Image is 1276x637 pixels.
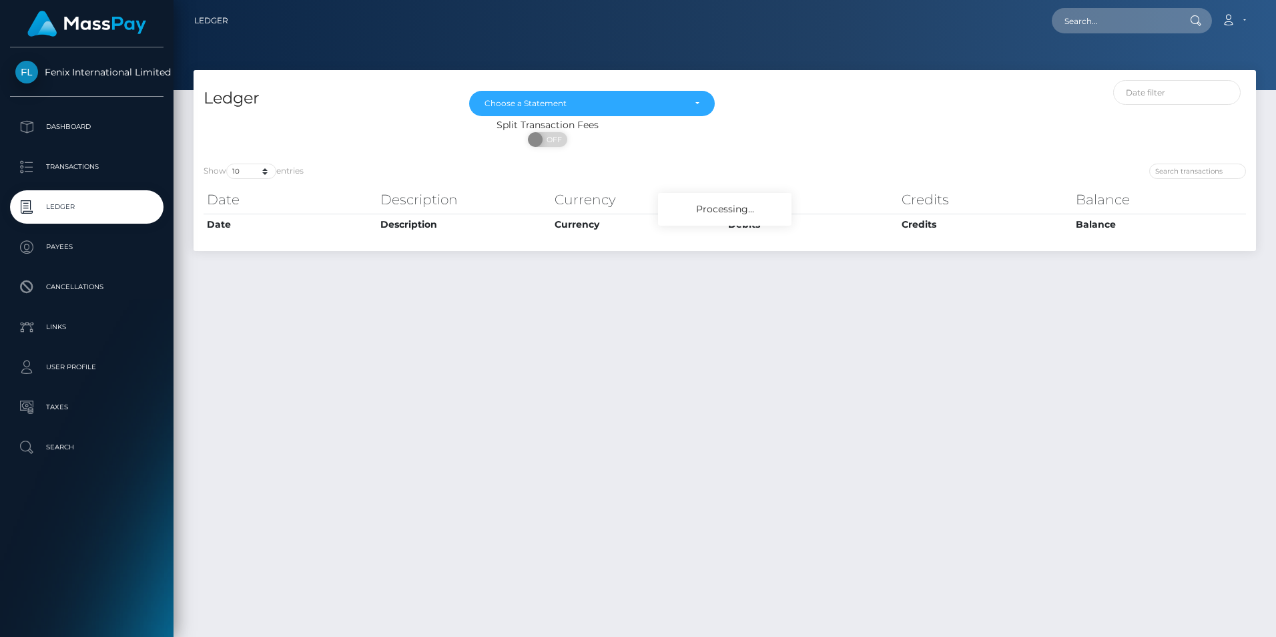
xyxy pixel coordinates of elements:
[15,117,158,137] p: Dashboard
[204,164,304,179] label: Show entries
[15,61,38,83] img: Fenix International Limited
[551,186,725,213] th: Currency
[15,357,158,377] p: User Profile
[1149,164,1246,179] input: Search transactions
[15,277,158,297] p: Cancellations
[15,437,158,457] p: Search
[15,397,158,417] p: Taxes
[377,186,551,213] th: Description
[898,186,1072,213] th: Credits
[10,310,164,344] a: Links
[27,11,146,37] img: MassPay Logo
[10,110,164,144] a: Dashboard
[725,214,898,235] th: Debits
[10,150,164,184] a: Transactions
[1052,8,1177,33] input: Search...
[204,87,449,110] h4: Ledger
[1072,186,1246,213] th: Balance
[194,118,902,132] div: Split Transaction Fees
[204,186,377,213] th: Date
[204,214,377,235] th: Date
[551,214,725,235] th: Currency
[10,270,164,304] a: Cancellations
[898,214,1072,235] th: Credits
[1113,80,1241,105] input: Date filter
[10,351,164,384] a: User Profile
[377,214,551,235] th: Description
[10,190,164,224] a: Ledger
[1072,214,1246,235] th: Balance
[725,186,898,213] th: Debits
[15,237,158,257] p: Payees
[15,317,158,337] p: Links
[485,98,684,109] div: Choose a Statement
[658,193,791,226] div: Processing...
[15,197,158,217] p: Ledger
[15,157,158,177] p: Transactions
[10,431,164,464] a: Search
[10,230,164,264] a: Payees
[10,391,164,424] a: Taxes
[226,164,276,179] select: Showentries
[10,66,164,78] span: Fenix International Limited
[194,7,228,35] a: Ledger
[469,91,715,116] button: Choose a Statement
[535,132,569,147] span: OFF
